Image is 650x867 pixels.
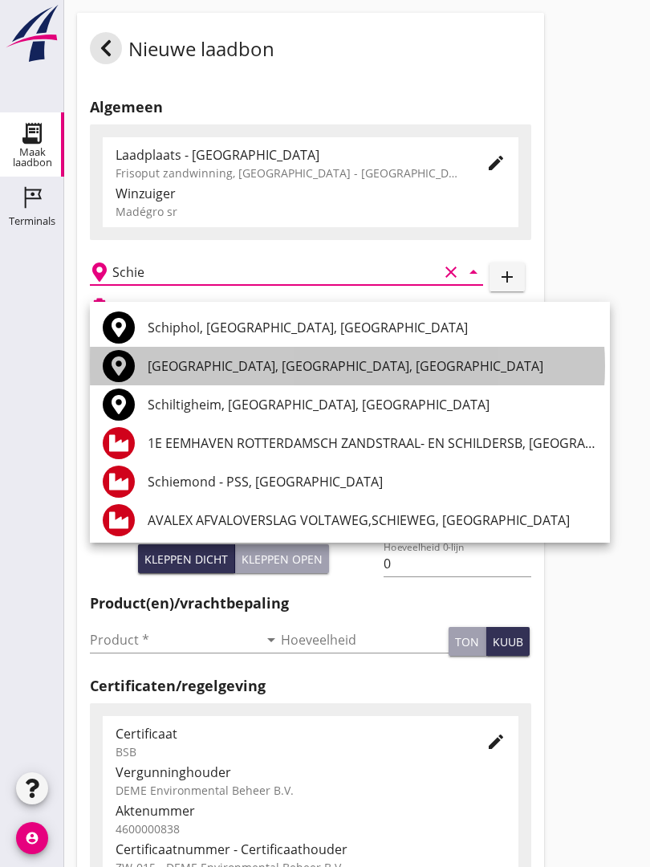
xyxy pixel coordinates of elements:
input: Hoeveelheid [281,627,449,653]
img: logo-small.a267ee39.svg [3,4,61,63]
div: [GEOGRAPHIC_DATA], [GEOGRAPHIC_DATA], [GEOGRAPHIC_DATA] [148,356,597,376]
button: Kleppen open [235,544,329,573]
input: Losplaats [112,259,438,285]
div: Kleppen dicht [144,551,228,568]
button: ton [449,627,486,656]
i: arrow_drop_down [464,263,483,282]
div: Winzuiger [116,184,506,203]
div: Frisoput zandwinning, [GEOGRAPHIC_DATA] - [GEOGRAPHIC_DATA]. [116,165,461,181]
div: Schiphol, [GEOGRAPHIC_DATA], [GEOGRAPHIC_DATA] [148,318,597,337]
h2: Certificaten/regelgeving [90,675,531,697]
i: arrow_drop_down [262,630,281,649]
div: BSB [116,743,461,760]
div: Madégro sr [116,203,506,220]
div: Terminals [9,216,55,226]
div: Nieuwe laadbon [90,32,274,71]
div: Vergunninghouder [116,763,506,782]
h2: Algemeen [90,96,531,118]
i: account_circle [16,822,48,854]
input: Hoeveelheid 0-lijn [384,551,530,576]
input: Product * [90,627,258,653]
i: edit [486,153,506,173]
div: Kleppen open [242,551,323,568]
i: add [498,267,517,287]
div: Laadplaats - [GEOGRAPHIC_DATA] [116,145,461,165]
h2: Beladen vaartuig [116,299,197,313]
div: 4600000838 [116,820,506,837]
div: Certificaat [116,724,461,743]
div: Schiemond - PSS, [GEOGRAPHIC_DATA] [148,472,597,491]
div: DEME Environmental Beheer B.V. [116,782,506,799]
i: edit [486,732,506,751]
button: kuub [486,627,530,656]
button: Kleppen dicht [138,544,235,573]
div: kuub [493,633,523,650]
div: Certificaatnummer - Certificaathouder [116,840,506,859]
div: 1E EEMHAVEN ROTTERDAMSCH ZANDSTRAAL- EN SCHILDERSB, [GEOGRAPHIC_DATA] [148,433,597,453]
h2: Product(en)/vrachtbepaling [90,592,531,614]
div: Aktenummer [116,801,506,820]
div: AVALEX AFVALOVERSLAG VOLTAWEG,SCHIEWEG, [GEOGRAPHIC_DATA] [148,511,597,530]
i: clear [441,263,461,282]
div: Schiltigheim, [GEOGRAPHIC_DATA], [GEOGRAPHIC_DATA] [148,395,597,414]
div: ton [455,633,479,650]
